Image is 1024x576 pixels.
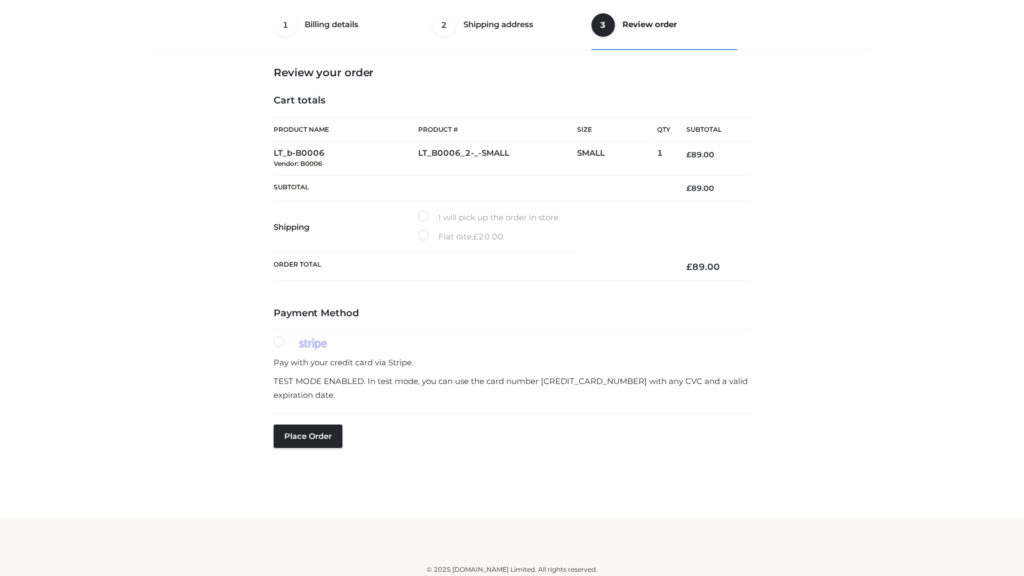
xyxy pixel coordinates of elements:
td: LT_b-B0006 [274,142,418,175]
h3: Review your order [274,66,750,79]
div: © 2025 [DOMAIN_NAME] Limited. All rights reserved. [158,564,866,575]
label: I will pick up the order in store. [418,211,560,225]
bdi: 89.00 [686,261,720,272]
th: Size [577,118,652,142]
h4: Cart totals [274,95,750,107]
th: Product # [418,117,577,142]
span: £ [686,261,692,272]
button: Place order [274,425,342,448]
th: Subtotal [670,118,750,142]
th: Shipping [274,202,418,253]
td: LT_B0006_2-_-SMALL [418,142,577,175]
th: Order Total [274,253,670,281]
span: £ [473,231,478,242]
bdi: 20.00 [473,231,503,242]
p: Pay with your credit card via Stripe. [274,356,750,370]
td: 1 [657,142,670,175]
p: TEST MODE ENABLED. In test mode, you can use the card number [CREDIT_CARD_NUMBER] with any CVC an... [274,374,750,402]
label: Flat rate: [418,230,503,244]
span: £ [686,183,691,193]
small: Vendor: B0006 [274,159,322,167]
h4: Payment Method [274,308,750,319]
th: Product Name [274,117,418,142]
th: Qty [657,117,670,142]
th: Subtotal [274,175,670,201]
span: £ [686,150,691,159]
bdi: 89.00 [686,150,714,159]
bdi: 89.00 [686,183,714,193]
td: SMALL [577,142,657,175]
